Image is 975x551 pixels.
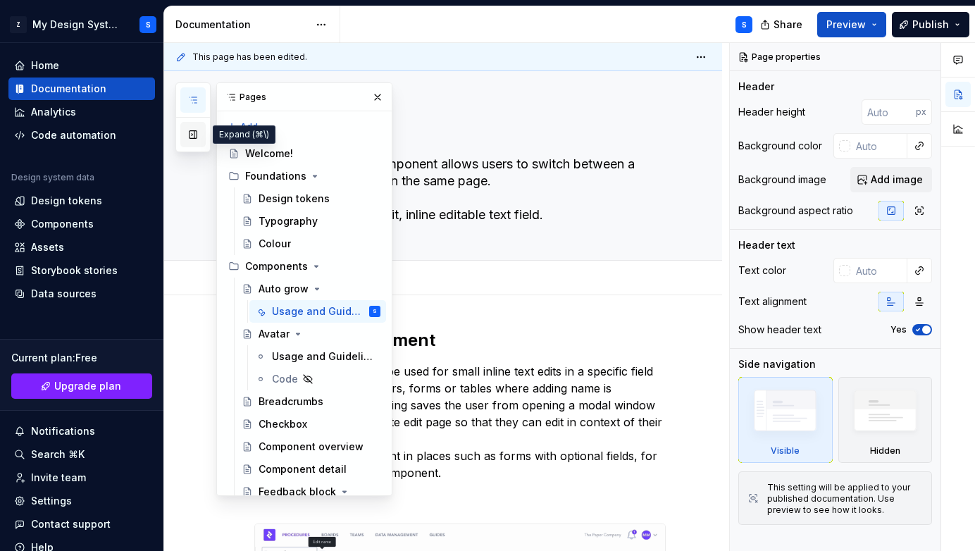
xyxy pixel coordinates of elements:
div: Auto grow [259,282,309,296]
div: Documentation [175,18,309,32]
button: Preview [817,12,886,37]
a: Assets [8,236,155,259]
div: Z [10,16,27,33]
span: Upgrade plan [54,379,121,393]
div: Notifications [31,424,95,438]
div: Avatar [259,327,290,341]
div: S [742,19,747,30]
p: Auto-grow fields should be used for small inline text edits in a specific field and can be used i... [254,363,666,481]
button: Add image [850,167,932,192]
h2: Usage and Placement [254,329,666,352]
a: Documentation [8,78,155,100]
a: Code [249,368,386,390]
button: Publish [892,12,969,37]
div: This setting will be applied to your published documentation. Use preview to see how it looks. [767,482,923,516]
div: Foundations [223,165,386,187]
span: Preview [826,18,866,32]
button: Search ⌘K [8,443,155,466]
div: Component overview [259,440,364,454]
div: Current plan : Free [11,351,152,365]
div: Side navigation [738,357,816,371]
a: Colour [236,233,386,255]
div: My Design System [32,18,123,32]
div: Component detail [259,462,347,476]
div: Checkbox [259,417,307,431]
button: Contact support [8,513,155,535]
a: Usage and Guidelines [249,345,386,368]
div: Contact support [31,517,111,531]
div: Documentation [31,82,106,96]
input: Auto [850,133,907,159]
div: Components [223,255,386,278]
input: Auto [862,99,916,125]
div: Design tokens [259,192,330,206]
a: Avatar [236,323,386,345]
p: px [916,106,926,118]
div: Components [245,259,308,273]
div: Visible [771,445,800,457]
span: This page has been edited. [192,51,307,63]
div: Text alignment [738,295,807,309]
button: Notifications [8,420,155,442]
div: Text color [738,264,786,278]
label: Yes [890,324,907,335]
div: Assets [31,240,64,254]
a: Component detail [236,458,386,481]
div: Design system data [11,172,94,183]
div: Usage and Guidelines [272,304,366,318]
span: Add image [871,173,923,187]
div: Code [272,372,298,386]
a: Auto grow [236,278,386,300]
div: Hidden [870,445,900,457]
div: Search ⌘K [31,447,85,462]
a: Storybook stories [8,259,155,282]
div: Feedback block [259,485,336,499]
div: Foundations [245,169,306,183]
a: Components [8,213,155,235]
div: Design tokens [31,194,102,208]
a: Design tokens [236,187,386,210]
div: Code automation [31,128,116,142]
div: Welcome! [245,147,293,161]
textarea: Auto grow [251,116,663,150]
a: Feedback block [236,481,386,503]
a: Welcome! [223,142,386,165]
div: Header [738,80,774,94]
a: Usage and GuidelinesS [249,300,386,323]
div: Breadcrumbs [259,395,323,409]
div: Data sources [31,287,97,301]
textarea: The auto-grow text component allows users to switch between a read and editing view on the same p... [251,153,663,226]
a: Code automation [8,124,155,147]
div: Settings [31,494,72,508]
div: Colour [259,237,291,251]
span: Publish [912,18,949,32]
div: Header height [738,105,805,119]
a: Design tokens [8,190,155,212]
a: Breadcrumbs [236,390,386,413]
div: Background aspect ratio [738,204,853,218]
a: Component overview [236,435,386,458]
div: Show header text [738,323,821,337]
a: Invite team [8,466,155,489]
div: Typography [259,214,318,228]
div: Storybook stories [31,264,118,278]
div: Components [31,217,94,231]
a: Settings [8,490,155,512]
div: Hidden [838,377,933,463]
div: Header text [738,238,795,252]
div: Home [31,58,59,73]
button: Share [753,12,812,37]
div: Invite team [31,471,86,485]
div: S [373,304,377,318]
a: Upgrade plan [11,373,152,399]
div: Expand (⌘\) [213,125,275,144]
button: ZMy Design SystemS [3,9,161,39]
div: Analytics [31,105,76,119]
div: Background color [738,139,822,153]
input: Auto [850,258,907,283]
div: Pages [217,83,392,111]
span: Add [240,121,258,132]
a: Analytics [8,101,155,123]
button: Add [223,117,275,137]
a: Typography [236,210,386,233]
